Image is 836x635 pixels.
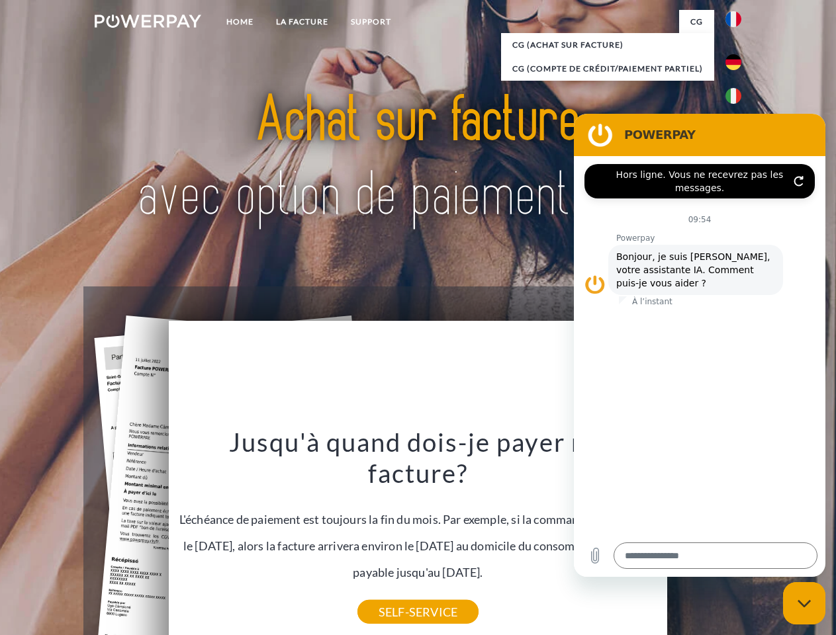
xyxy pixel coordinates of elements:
[95,15,201,28] img: logo-powerpay-white.svg
[501,57,714,81] a: CG (Compte de crédit/paiement partiel)
[340,10,402,34] a: Support
[725,88,741,104] img: it
[177,426,660,489] h3: Jusqu'à quand dois-je payer ma facture?
[783,582,825,624] iframe: Bouton de lancement de la fenêtre de messagerie, conversation en cours
[265,10,340,34] a: LA FACTURE
[574,114,825,577] iframe: Fenêtre de messagerie
[501,33,714,57] a: CG (achat sur facture)
[679,10,714,34] a: CG
[177,426,660,612] div: L'échéance de paiement est toujours la fin du mois. Par exemple, si la commande a été passée le [...
[725,54,741,70] img: de
[215,10,265,34] a: Home
[357,600,479,624] a: SELF-SERVICE
[725,11,741,27] img: fr
[126,63,710,253] img: title-powerpay_fr.svg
